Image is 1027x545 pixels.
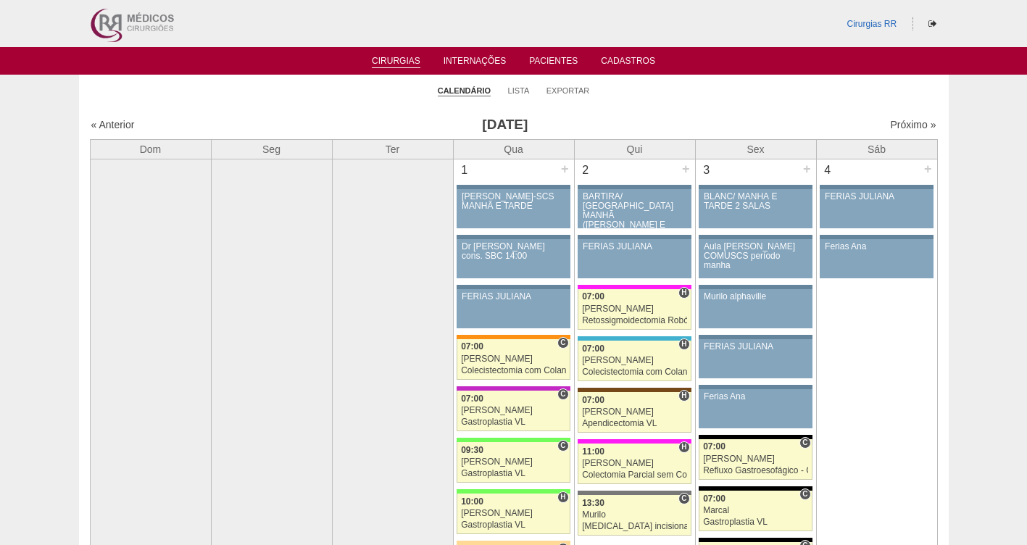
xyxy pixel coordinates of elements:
div: Key: Blanc [699,435,812,439]
span: Hospital [678,441,689,453]
div: Key: Aviso [699,235,812,239]
div: [PERSON_NAME] [703,454,808,464]
a: Calendário [438,86,491,96]
th: Sáb [816,139,937,159]
span: Consultório [799,437,810,449]
span: 10:00 [461,496,483,507]
a: C 07:00 [PERSON_NAME] Gastroplastia VL [457,391,570,431]
div: Key: Aviso [457,185,570,189]
a: Cadastros [601,56,655,70]
div: Key: Aviso [457,285,570,289]
div: Gastroplastia VL [461,520,566,530]
a: Exportar [546,86,590,96]
div: 3 [696,159,718,181]
div: FERIAS JULIANA [583,242,686,251]
div: Dr [PERSON_NAME] cons. SBC 14:00 [462,242,565,261]
a: Pacientes [529,56,578,70]
span: 11:00 [582,446,604,457]
span: 07:00 [582,291,604,301]
span: 07:00 [703,441,725,452]
div: Marcal [703,506,808,515]
div: Key: Aviso [578,235,691,239]
a: H 11:00 [PERSON_NAME] Colectomia Parcial sem Colostomia VL [578,444,691,484]
div: [PERSON_NAME]-SCS MANHÃ E TARDE [462,192,565,211]
a: BARTIRA/ [GEOGRAPHIC_DATA] MANHÃ ([PERSON_NAME] E ANA)/ SANTA JOANA -TARDE [578,189,691,228]
span: Consultório [678,493,689,504]
span: Consultório [557,337,568,349]
div: Aula [PERSON_NAME] COMUSCS período manha [704,242,807,271]
a: Lista [508,86,530,96]
div: BARTIRA/ [GEOGRAPHIC_DATA] MANHÃ ([PERSON_NAME] E ANA)/ SANTA JOANA -TARDE [583,192,686,249]
span: Hospital [678,390,689,402]
div: FERIAS JULIANA [704,342,807,351]
div: [PERSON_NAME] [582,459,687,468]
div: [PERSON_NAME] [582,304,687,314]
div: [PERSON_NAME] [582,407,687,417]
div: Key: Santa Catarina [578,491,691,495]
a: « Anterior [91,119,135,130]
a: Ferias Ana [820,239,933,278]
span: Hospital [678,338,689,350]
div: [PERSON_NAME] [461,354,566,364]
th: Sex [695,139,816,159]
span: Hospital [678,287,689,299]
div: [PERSON_NAME] [461,509,566,518]
div: Gastroplastia VL [461,469,566,478]
a: FERIAS JULIANA [820,189,933,228]
div: Murilo [582,510,687,520]
span: 13:30 [582,498,604,508]
div: FERIAS JULIANA [462,292,565,301]
a: C 09:30 [PERSON_NAME] Gastroplastia VL [457,442,570,483]
div: [PERSON_NAME] [582,356,687,365]
div: + [922,159,934,178]
a: FERIAS JULIANA [578,239,691,278]
div: Colecistectomia com Colangiografia VL [582,367,687,377]
a: FERIAS JULIANA [457,289,570,328]
span: Consultório [557,388,568,400]
div: Ferias Ana [704,392,807,402]
a: C 07:00 Marcal Gastroplastia VL [699,491,812,531]
div: Key: Aviso [699,185,812,189]
a: FERIAS JULIANA [699,339,812,378]
div: Colecistectomia com Colangiografia VL [461,366,566,375]
span: 07:00 [461,341,483,351]
div: Key: Aviso [820,185,933,189]
div: Gastroplastia VL [461,417,566,427]
div: Key: Aviso [820,235,933,239]
a: Cirurgias RR [847,19,897,29]
a: H 07:00 [PERSON_NAME] Apendicectomia VL [578,392,691,433]
div: Key: Blanc [699,486,812,491]
a: C 13:30 Murilo [MEDICAL_DATA] incisional Robótica [578,495,691,536]
div: Key: Santa Joana [578,388,691,392]
a: Aula [PERSON_NAME] COMUSCS período manha [699,239,812,278]
div: Ferias Ana [825,242,928,251]
th: Qua [453,139,574,159]
span: Consultório [799,488,810,500]
div: Key: Aviso [699,385,812,389]
div: Gastroplastia VL [703,517,808,527]
a: C 07:00 [PERSON_NAME] Colecistectomia com Colangiografia VL [457,339,570,380]
div: Key: Bartira [457,541,570,545]
div: [PERSON_NAME] [461,457,566,467]
div: Key: Aviso [457,235,570,239]
div: Key: Maria Braido [457,386,570,391]
div: Key: Brasil [457,438,570,442]
span: 07:00 [461,394,483,404]
h3: [DATE] [294,115,716,136]
div: Key: Aviso [699,285,812,289]
div: [PERSON_NAME] [461,406,566,415]
div: Murilo alphaville [704,292,807,301]
div: BLANC/ MANHÃ E TARDE 2 SALAS [704,192,807,211]
div: [MEDICAL_DATA] incisional Robótica [582,522,687,531]
div: 4 [817,159,839,181]
span: Hospital [557,491,568,503]
a: H 07:00 [PERSON_NAME] Colecistectomia com Colangiografia VL [578,341,691,381]
th: Ter [332,139,453,159]
a: Dr [PERSON_NAME] cons. SBC 14:00 [457,239,570,278]
div: Key: Neomater [578,336,691,341]
div: Apendicectomia VL [582,419,687,428]
th: Dom [90,139,211,159]
span: 07:00 [582,395,604,405]
div: FERIAS JULIANA [825,192,928,201]
div: Colectomia Parcial sem Colostomia VL [582,470,687,480]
